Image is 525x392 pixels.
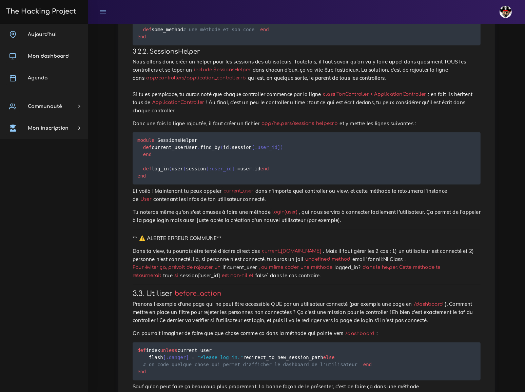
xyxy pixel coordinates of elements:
span: [ [163,355,166,360]
span: :user_id [255,145,277,150]
code: some_method [137,19,269,41]
span: SessionsHelper [157,138,197,143]
code: si [173,272,180,279]
span: end [260,166,269,172]
code: /dashboard [412,301,445,308]
span: def [143,27,152,33]
span: module [137,20,155,25]
span: ( [169,166,172,172]
code: app/helpers/sessions_helper.rb [259,120,339,127]
span: ( [220,145,223,150]
span: def [143,145,152,150]
p: On pourrait imaginer de faire quelque chose comme ça dans la méthode qui pointe vers : [133,330,481,338]
span: end [137,369,146,375]
span: end [137,173,146,179]
p: Nous allons donc créer un helper pour les sessions des utilisateurs. Toutefois, il faut savoir qu... [133,58,481,115]
code: current_[DOMAIN_NAME] [260,248,323,255]
span: Agenda [28,75,47,80]
h3: 3.3. Utiliser [133,290,481,298]
span: = [192,355,194,360]
code: include SessionsHelper [192,67,253,74]
span: TonHelper [157,20,183,25]
span: Communauté [28,104,62,109]
span: Mon inscription [28,126,69,131]
span: . [197,145,200,150]
code: app/controllers/application_controller.rb [144,75,248,82]
p: Dans ta view, tu pourrais être tenté d'écrire direct des . Mais il faut gérer les 2 cas : 1) un u... [133,247,481,280]
span: end [137,34,146,40]
span: else [323,355,335,360]
span: "Please log in." [197,355,243,360]
code: undefined method [304,256,352,263]
span: unless [160,348,177,353]
code: est non-nil et [220,272,255,279]
span: . [252,166,254,172]
span: : [229,145,232,150]
span: :user_id [209,166,232,172]
img: avatar [500,6,512,18]
span: ) [280,145,283,150]
span: def [137,348,146,353]
h3: The Hacking Project [4,8,76,15]
p: Donc une fois la ligne rajoutée, il faut créer un fichier et y mettre les lignes suivantes : [133,119,481,128]
span: :danger [166,355,186,360]
code: User [138,196,153,203]
span: User [186,145,197,150]
code: /dashboard [344,330,376,337]
span: = [237,166,240,172]
p: Tu noteras même qu'on s'est amusés à faire une méthode , qui nous servira à connecter facilement ... [133,208,481,224]
code: current_user find_by id session log_in user session user id [137,137,283,180]
span: # on code quelque chose qui permet d'afficher le dashboard de l'utilisateur [143,362,357,368]
code: login(user) [271,209,299,216]
code: ApplicationController [150,99,206,106]
span: Mon dashboard [28,54,69,59]
code: dans le helper. Cette méthode te retournerait [133,264,441,279]
code: , ou même coder une méthode [257,264,334,271]
span: end [143,152,152,157]
code: current_user [221,188,255,195]
span: def [143,166,152,172]
span: [ [206,166,209,172]
p: Prenons l'exemple d'une page qui ne peut être accessible QUE par un utilisateur connecté (par exe... [133,300,481,325]
code: index current_user flash redirect_to new_session_path [137,347,372,376]
span: ) [183,166,186,172]
span: [ [252,145,254,150]
span: # une méthode et son code [183,27,255,33]
h4: 3.2.2. SessionsHelper [133,48,481,55]
code: class TonController < ApplicationController [321,91,428,98]
p: ** ⚠️ ALERTE ERREUR COMMUNE** [133,234,481,242]
span: ] [186,355,189,360]
span: module [137,138,155,143]
code: . Pour éviter ça, prévoit de rajouter un [133,256,406,271]
span: ] [232,166,234,172]
p: Et voilà ! Maintenant tu peux appeler dans n'importe quel controller ou view, et cette méthode te... [133,187,481,203]
span: end [260,27,269,33]
span: Aujourd'hui [28,32,57,37]
span: end [363,362,372,368]
code: before_action [173,289,223,298]
span: ] [277,145,280,150]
